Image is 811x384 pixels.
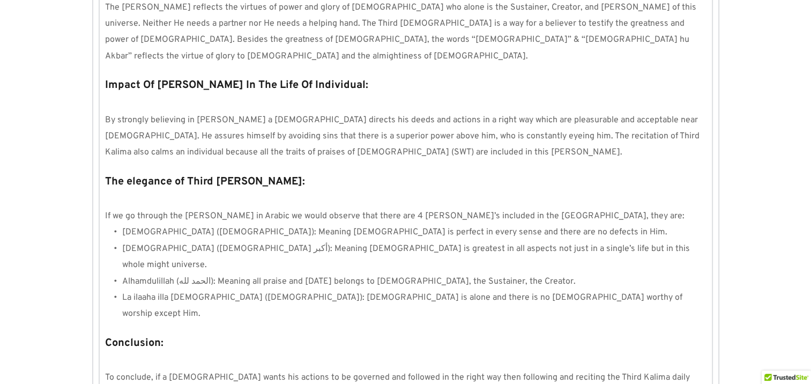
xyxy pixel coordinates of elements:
strong: Impact Of [PERSON_NAME] In The Life Of Individual: [105,78,368,92]
strong: Conclusion: [105,336,163,350]
strong: The elegance of Third [PERSON_NAME]: [105,175,305,189]
span: [DEMOGRAPHIC_DATA] ([DEMOGRAPHIC_DATA] أكبر): Meaning [DEMOGRAPHIC_DATA] is greatest in all aspec... [122,243,692,270]
span: The [PERSON_NAME] reflects the virtues of power and glory of [DEMOGRAPHIC_DATA] who alone is the ... [105,2,698,62]
span: By strongly believing in [PERSON_NAME] a [DEMOGRAPHIC_DATA] directs his deeds and actions in a ri... [105,115,702,158]
span: Alhamdulillah (الحمد لله): Meaning all praise and [DATE] belongs to [DEMOGRAPHIC_DATA], the Susta... [122,276,576,287]
span: [DEMOGRAPHIC_DATA] ([DEMOGRAPHIC_DATA]): Meaning [DEMOGRAPHIC_DATA] is perfect in every sense and... [122,227,667,238]
span: La ilaaha illa [DEMOGRAPHIC_DATA] ([DEMOGRAPHIC_DATA]): [DEMOGRAPHIC_DATA] is alone and there is ... [122,292,684,319]
span: If we go through the [PERSON_NAME] in Arabic we would observe that there are 4 [PERSON_NAME]’s in... [105,211,684,221]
